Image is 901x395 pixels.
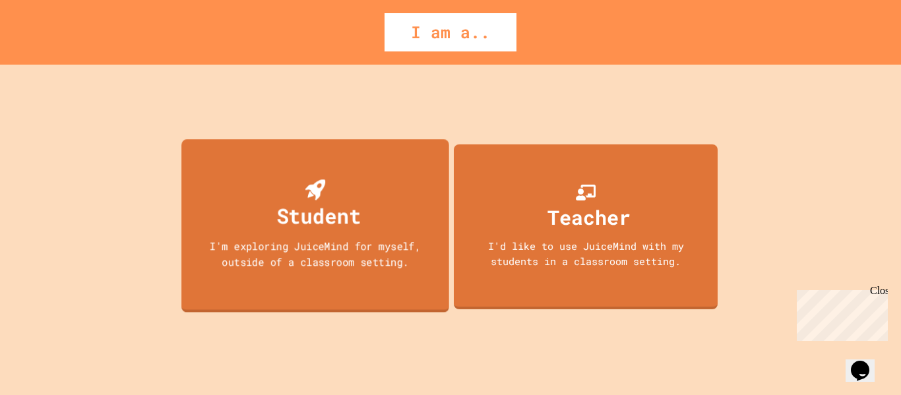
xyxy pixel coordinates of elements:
[547,202,631,231] div: Teacher
[276,200,361,231] div: Student
[5,5,91,84] div: Chat with us now!Close
[195,238,435,269] div: I'm exploring JuiceMind for myself, outside of a classroom setting.
[467,238,704,268] div: I'd like to use JuiceMind with my students in a classroom setting.
[846,342,888,382] iframe: chat widget
[792,285,888,341] iframe: chat widget
[385,13,516,51] div: I am a..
